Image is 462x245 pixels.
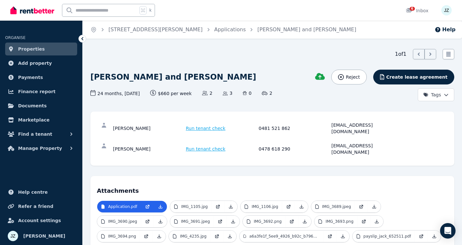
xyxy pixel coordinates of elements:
[252,204,278,209] p: IMG_1106.jpg
[97,182,448,195] h4: Attachments
[262,90,272,96] span: 2
[298,216,311,227] a: Download Attachment
[357,216,370,227] a: Open in new Tab
[370,216,383,227] a: Download Attachment
[108,26,203,33] a: [STREET_ADDRESS][PERSON_NAME]
[5,113,77,126] a: Marketplace
[249,234,319,239] p: a6a3fe1f_5ee9_4926_b92c_b7968f311f0c.pdf
[8,231,18,241] img: James Zhu
[5,57,77,70] a: Add property
[224,201,237,212] a: Download Attachment
[5,99,77,112] a: Documents
[97,216,141,227] a: IMG_3690.jpeg
[395,50,406,58] span: 1 of 1
[5,186,77,199] a: Help centre
[90,90,140,97] span: 24 months , [DATE]
[418,88,454,101] button: Tags
[186,146,226,152] span: Run tenant check
[336,230,349,242] a: Download Attachment
[355,201,368,212] a: Open in new Tab
[5,128,77,141] button: Find a tenant
[23,232,65,240] span: [PERSON_NAME]
[108,234,136,239] p: IMG_3694.png
[441,5,452,15] img: James Zhu
[331,70,366,84] button: Reject
[254,219,282,224] p: IMG_3692.png
[18,130,52,138] span: Find a tenant
[423,92,441,98] span: Tags
[18,116,49,124] span: Marketplace
[97,230,140,242] a: IMG_3694.png
[18,45,45,53] span: Properties
[259,122,330,135] div: 0481 521 862
[150,90,192,97] span: $660 per week
[295,201,308,212] a: Download Attachment
[386,74,447,80] span: Create lease agreement
[18,88,56,95] span: Finance report
[169,230,210,242] a: IMG_4235.jpg
[140,230,153,242] a: Open in new Tab
[181,219,210,224] p: IMG_3691.jpeg
[243,90,252,96] span: 0
[285,216,298,227] a: Open in new Tab
[373,70,454,84] button: Create lease agreement
[10,5,54,15] img: RentBetter
[5,142,77,155] button: Manage Property
[18,144,62,152] span: Manage Property
[311,201,355,212] a: IMG_3689.jpeg
[322,204,351,209] p: IMG_3689.jpeg
[227,216,240,227] a: Download Attachment
[223,230,236,242] a: Download Attachment
[83,21,364,39] nav: Breadcrumb
[108,219,137,224] p: IMG_3690.jpeg
[113,122,184,135] div: [PERSON_NAME]
[346,74,360,80] span: Reject
[18,217,61,224] span: Account settings
[428,230,441,242] a: Download Attachment
[415,230,428,242] a: Open in new Tab
[18,73,43,81] span: Payments
[210,230,223,242] a: Open in new Tab
[325,219,353,224] p: IMG_3693.png
[5,214,77,227] a: Account settings
[154,216,167,227] a: Download Attachment
[180,234,206,239] p: IMG_4235.jpg
[141,201,154,212] a: Open in new Tab
[368,201,381,212] a: Download Attachment
[5,43,77,55] a: Properties
[108,204,137,209] p: Application.pdf
[240,230,323,242] a: a6a3fe1f_5ee9_4926_b92c_b7968f311f0c.pdf
[332,122,403,135] div: [EMAIL_ADDRESS][DOMAIN_NAME]
[154,201,167,212] a: Download Attachment
[5,200,77,213] a: Refer a friend
[332,142,403,155] div: [EMAIL_ADDRESS][DOMAIN_NAME]
[186,125,226,132] span: Run tenant check
[211,201,224,212] a: Open in new Tab
[353,230,415,242] a: payslip_jack_652511.pdf
[440,223,456,239] div: Open Intercom Messenger
[435,26,456,34] button: Help
[181,204,208,209] p: IMG_1105.jpg
[170,201,211,212] a: IMG_1105.jpg
[90,72,256,82] h1: [PERSON_NAME] and [PERSON_NAME]
[314,216,357,227] a: IMG_3693.png
[5,85,77,98] a: Finance report
[113,142,184,155] div: [PERSON_NAME]
[18,59,52,67] span: Add property
[243,216,285,227] a: IMG_3692.png
[410,7,415,11] span: 6
[18,202,53,210] span: Refer a friend
[170,216,214,227] a: IMG_3691.jpeg
[202,90,212,96] span: 2
[406,7,428,14] div: Inbox
[323,230,336,242] a: Open in new Tab
[18,102,47,110] span: Documents
[149,8,151,13] span: k
[5,35,26,40] span: ORGANISE
[97,201,141,212] a: Application.pdf
[259,142,330,155] div: 0478 618 290
[5,71,77,84] a: Payments
[282,201,295,212] a: Open in new Tab
[223,90,232,96] span: 3
[214,216,227,227] a: Open in new Tab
